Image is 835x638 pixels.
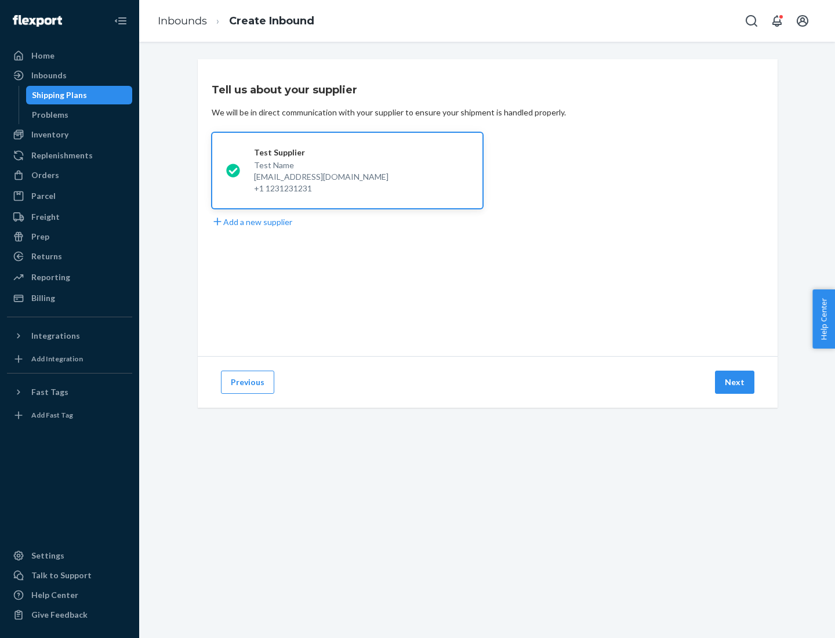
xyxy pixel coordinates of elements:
a: Problems [26,106,133,124]
button: Give Feedback [7,606,132,624]
div: Talk to Support [31,570,92,581]
a: Replenishments [7,146,132,165]
a: Freight [7,208,132,226]
button: Fast Tags [7,383,132,401]
img: Flexport logo [13,15,62,27]
a: Returns [7,247,132,266]
button: Integrations [7,327,132,345]
div: Add Fast Tag [31,410,73,420]
button: Close Navigation [109,9,132,32]
button: Open account menu [791,9,814,32]
div: Settings [31,550,64,561]
div: Add Integration [31,354,83,364]
div: Inbounds [31,70,67,81]
div: Give Feedback [31,609,88,621]
a: Talk to Support [7,566,132,585]
div: Freight [31,211,60,223]
div: Orders [31,169,59,181]
div: Problems [32,109,68,121]
button: Add a new supplier [212,216,292,228]
div: Help Center [31,589,78,601]
a: Create Inbound [229,14,314,27]
button: Previous [221,371,274,394]
div: Inventory [31,129,68,140]
a: Inventory [7,125,132,144]
a: Add Fast Tag [7,406,132,425]
ol: breadcrumbs [148,4,324,38]
div: Returns [31,251,62,262]
div: Fast Tags [31,386,68,398]
div: We will be in direct communication with your supplier to ensure your shipment is handled properly. [212,107,566,118]
a: Prep [7,227,132,246]
div: Integrations [31,330,80,342]
a: Add Integration [7,350,132,368]
a: Reporting [7,268,132,287]
div: Reporting [31,271,70,283]
a: Inbounds [158,14,207,27]
div: Shipping Plans [32,89,87,101]
button: Open Search Box [740,9,763,32]
div: Prep [31,231,49,242]
a: Parcel [7,187,132,205]
div: Replenishments [31,150,93,161]
div: Home [31,50,55,61]
a: Shipping Plans [26,86,133,104]
button: Open notifications [765,9,789,32]
a: Help Center [7,586,132,604]
a: Home [7,46,132,65]
div: Billing [31,292,55,304]
a: Inbounds [7,66,132,85]
a: Billing [7,289,132,307]
h3: Tell us about your supplier [212,82,357,97]
div: Parcel [31,190,56,202]
a: Orders [7,166,132,184]
a: Settings [7,546,132,565]
button: Help Center [812,289,835,349]
button: Next [715,371,754,394]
